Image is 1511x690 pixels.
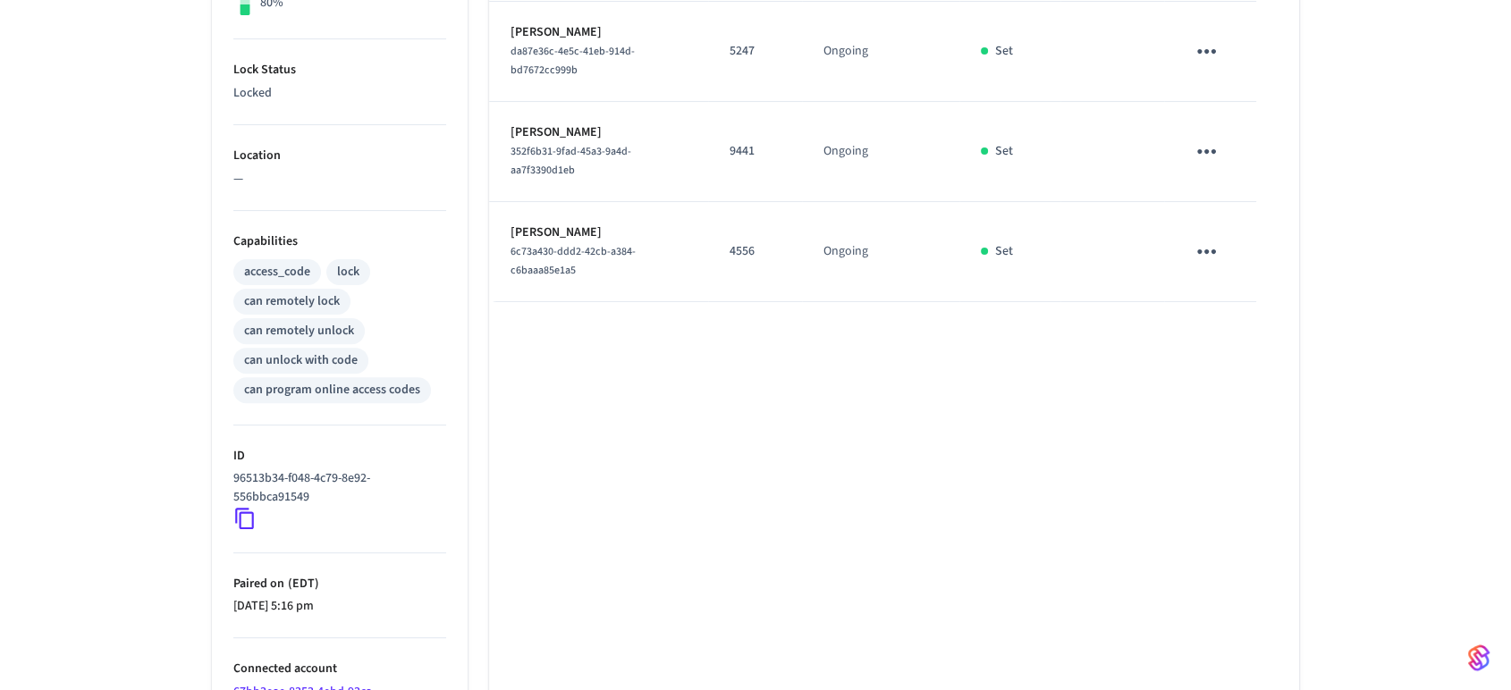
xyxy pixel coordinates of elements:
[233,660,446,678] p: Connected account
[233,84,446,103] p: Locked
[802,202,959,302] td: Ongoing
[337,263,359,282] div: lock
[511,144,631,178] span: 352f6b31-9fad-45a3-9a4d-aa7f3390d1eb
[244,263,310,282] div: access_code
[233,469,439,507] p: 96513b34-f048-4c79-8e92-556bbca91549
[244,322,354,341] div: can remotely unlock
[730,42,781,61] p: 5247
[511,223,687,242] p: [PERSON_NAME]
[244,351,358,370] div: can unlock with code
[233,232,446,251] p: Capabilities
[995,142,1013,161] p: Set
[511,244,636,278] span: 6c73a430-ddd2-42cb-a384-c6baaa85e1a5
[730,142,781,161] p: 9441
[511,23,687,42] p: [PERSON_NAME]
[1468,644,1490,672] img: SeamLogoGradient.69752ec5.svg
[233,575,446,593] p: Paired on
[233,147,446,165] p: Location
[995,242,1013,261] p: Set
[802,2,959,102] td: Ongoing
[802,102,959,202] td: Ongoing
[730,242,781,261] p: 4556
[233,597,446,616] p: [DATE] 5:16 pm
[284,575,319,593] span: ( EDT )
[511,123,687,142] p: [PERSON_NAME]
[244,381,420,400] div: can program online access codes
[233,447,446,466] p: ID
[244,292,340,311] div: can remotely lock
[995,42,1013,61] p: Set
[233,61,446,80] p: Lock Status
[511,44,635,78] span: da87e36c-4e5c-41eb-914d-bd7672cc999b
[233,170,446,189] p: —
